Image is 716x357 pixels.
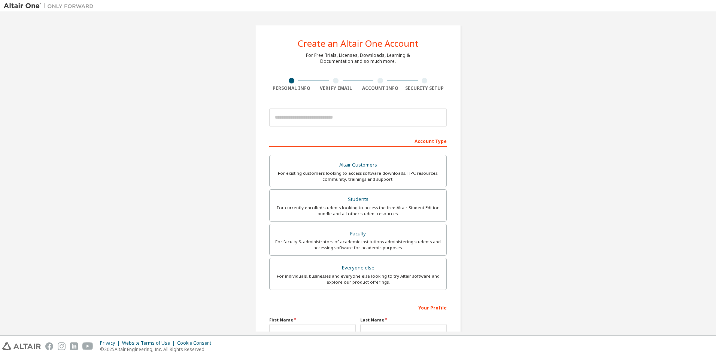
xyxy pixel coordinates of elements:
img: youtube.svg [82,342,93,350]
div: Security Setup [403,85,447,91]
div: For existing customers looking to access software downloads, HPC resources, community, trainings ... [274,170,442,182]
label: Last Name [360,317,447,323]
label: First Name [269,317,356,323]
div: Privacy [100,340,122,346]
div: For faculty & administrators of academic institutions administering students and accessing softwa... [274,239,442,251]
p: © 2025 Altair Engineering, Inc. All Rights Reserved. [100,346,216,353]
div: Personal Info [269,85,314,91]
div: Everyone else [274,263,442,273]
img: facebook.svg [45,342,53,350]
div: Account Info [358,85,403,91]
div: Cookie Consent [177,340,216,346]
div: Verify Email [314,85,358,91]
img: altair_logo.svg [2,342,41,350]
div: Faculty [274,229,442,239]
img: Altair One [4,2,97,10]
img: linkedin.svg [70,342,78,350]
div: For currently enrolled students looking to access the free Altair Student Edition bundle and all ... [274,205,442,217]
div: Altair Customers [274,160,442,170]
div: Account Type [269,135,447,147]
div: For individuals, businesses and everyone else looking to try Altair software and explore our prod... [274,273,442,285]
div: Your Profile [269,301,447,313]
div: For Free Trials, Licenses, Downloads, Learning & Documentation and so much more. [306,52,410,64]
div: Create an Altair One Account [298,39,419,48]
div: Students [274,194,442,205]
div: Website Terms of Use [122,340,177,346]
img: instagram.svg [58,342,66,350]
